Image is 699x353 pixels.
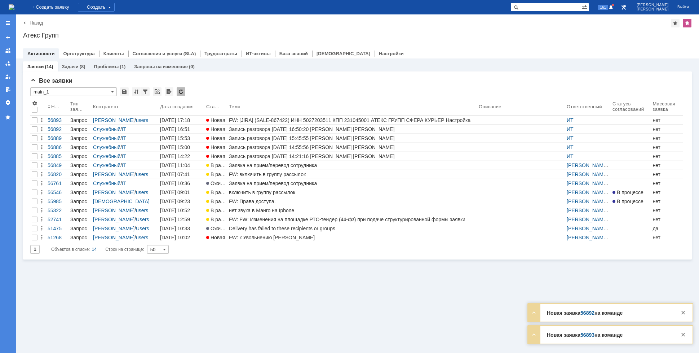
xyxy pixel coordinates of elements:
div: Действия [39,171,45,177]
a: [PERSON_NAME] [93,208,134,213]
a: IT [122,144,126,150]
div: [DATE] 09:01 [160,189,190,195]
a: [DEMOGRAPHIC_DATA][PERSON_NAME] [93,199,150,210]
a: В процессе [611,188,651,197]
span: [PERSON_NAME] [637,7,669,12]
a: 56820 [46,170,69,179]
div: Фильтрация... [141,87,150,96]
a: ИТ-активы [246,51,271,56]
img: logo [9,4,14,10]
a: Служебный [93,135,120,141]
a: [PERSON_NAME] [567,235,609,240]
div: нет [652,126,682,132]
a: users [136,171,148,177]
a: нет [651,161,683,170]
div: 56546 [48,189,67,195]
a: [PERSON_NAME] [567,226,609,231]
a: да [651,224,683,233]
a: ИТ [567,117,574,123]
a: нет [651,143,683,152]
div: / [93,171,157,177]
a: [PERSON_NAME] [93,117,134,123]
a: 56892 [46,125,69,134]
a: 56886 [46,143,69,152]
a: нет [651,125,683,134]
a: [DATE] 15:00 [159,143,205,152]
a: 56889 [46,134,69,143]
a: [DATE] 15:53 [159,134,205,143]
div: Создать [78,3,115,12]
a: Новая [205,134,227,143]
a: В работе [205,188,227,197]
a: Запрос на обслуживание [69,188,92,197]
div: 56761 [48,180,67,186]
span: В работе [206,162,231,168]
a: [PERSON_NAME] [93,189,134,195]
a: [PERSON_NAME] [93,217,134,222]
div: нет [652,135,682,141]
span: Новая [206,153,225,159]
div: включить в группу рассылок [229,189,476,195]
span: 161 [598,5,608,10]
div: нет [652,117,682,123]
div: Статус [206,104,220,109]
a: Запрос на обслуживание [69,197,92,206]
div: Сохранить вид [120,87,129,96]
a: [PERSON_NAME] [567,217,609,222]
a: FW: к Увольнению [PERSON_NAME] [227,233,477,242]
a: нет [651,233,683,242]
span: Ожидает ответа контрагента [206,180,278,186]
a: [DATE] 10:33 [159,224,205,233]
a: 56761 [46,179,69,188]
div: Запрос на обслуживание [70,153,90,159]
div: Действия [39,144,45,150]
a: Ожидает ответа контрагента [205,224,227,233]
span: Настройки [32,100,37,106]
a: users [136,235,148,240]
div: Запрос на обслуживание [70,226,90,231]
th: Массовая заявка [651,99,683,116]
div: нет звука в Манго на Iphone [229,208,476,213]
div: Обновлять список [177,87,185,96]
div: / [567,171,610,177]
div: Запрос на обслуживание [70,235,90,240]
div: / [567,180,610,186]
a: Users [136,217,149,222]
a: users [136,117,148,123]
div: [DATE] 10:52 [160,208,190,213]
a: База знаний [279,51,308,56]
div: [DATE] 11:04 [160,162,190,168]
a: нет [651,188,683,197]
div: Действия [39,135,45,141]
div: Запрос на обслуживание [70,189,90,195]
a: нет [651,197,683,206]
div: FW: включить в группу рассылок [229,171,476,177]
a: FW: [JIRA] (SALE-867422) ИНН 5027203511 КПП 231045001 АТЕКС ГРУПП СФЕРА КУРЬЕР Настройка ЭДО_Буте... [227,116,477,125]
a: В работе [205,161,227,170]
div: Тема [229,104,241,109]
a: нет [651,152,683,161]
a: users [136,189,148,195]
a: ИТ [567,153,574,159]
div: Запрос на обслуживание [70,208,90,213]
th: Статус [205,99,227,116]
a: Запись разговора [DATE] 14:55:56 [PERSON_NAME] [PERSON_NAME] [227,143,477,152]
a: Соглашения и услуги (SLA) [133,51,196,56]
div: / [567,162,610,168]
span: Новая [206,235,225,240]
a: users [136,208,148,213]
div: Запрос на обслуживание [70,180,90,186]
a: нет [651,134,683,143]
div: 51475 [48,226,67,231]
div: Запрос на обслуживание [70,162,90,168]
a: Запись разговора [DATE] 14:21:16 [PERSON_NAME] [PERSON_NAME] [227,152,477,161]
div: Тип заявки [70,101,84,112]
span: В процессе [612,199,643,204]
a: Активности [27,51,54,56]
div: Запись разговора [DATE] 16:50:20 [PERSON_NAME] [PERSON_NAME] [229,126,476,132]
a: IT [122,180,126,186]
a: 56849 [46,161,69,170]
a: Запрос на обслуживание [69,179,92,188]
a: Новая [205,125,227,134]
div: нет [652,189,682,195]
